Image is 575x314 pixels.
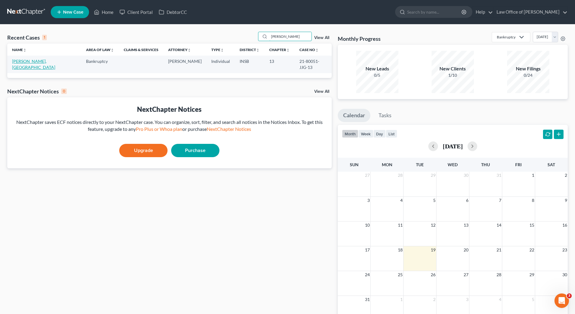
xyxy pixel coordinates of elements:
span: 27 [463,271,469,278]
div: New Leads [356,65,398,72]
td: Bankruptcy [81,56,119,73]
span: 24 [364,271,370,278]
iframe: Intercom live chat [554,293,569,308]
span: 4 [498,296,502,303]
a: Tasks [373,109,397,122]
a: [PERSON_NAME], [GEOGRAPHIC_DATA] [12,59,55,70]
h2: [DATE] [443,143,463,149]
span: 3 [567,293,572,298]
a: Calendar [338,109,370,122]
span: 28 [397,172,403,179]
a: Purchase [171,144,219,157]
a: Chapterunfold_more [269,47,290,52]
div: Bankruptcy [497,34,516,40]
a: Help [473,7,493,18]
input: Search by name... [269,32,311,41]
div: New Clients [432,65,474,72]
span: 3 [465,296,469,303]
span: 20 [463,246,469,254]
h3: Monthly Progress [338,35,381,42]
i: unfold_more [220,48,224,52]
td: 13 [264,56,295,73]
span: 2 [433,296,436,303]
span: 31 [364,296,370,303]
span: 19 [430,246,436,254]
span: 10 [364,222,370,229]
a: Pro Plus or Whoa plan [136,126,182,132]
span: 28 [496,271,502,278]
span: 2 [564,172,568,179]
a: DebtorCC [156,7,190,18]
a: Client Portal [117,7,156,18]
span: 8 [531,197,535,204]
span: 5 [433,197,436,204]
span: 25 [397,271,403,278]
div: NextChapter saves ECF notices directly to your NextChapter case. You can organize, sort, filter, ... [12,119,327,133]
div: New Filings [507,65,549,72]
i: unfold_more [256,48,260,52]
span: Tue [416,162,424,167]
span: 5 [531,296,535,303]
a: View All [314,89,329,94]
span: 9 [564,197,568,204]
a: NextChapter Notices [207,126,251,132]
span: 30 [463,172,469,179]
span: 26 [430,271,436,278]
span: 17 [364,246,370,254]
span: Wed [448,162,458,167]
span: 6 [465,197,469,204]
input: Search by name... [407,6,462,18]
div: 0/5 [356,72,398,78]
div: 0/24 [507,72,549,78]
a: Attorneyunfold_more [168,47,191,52]
i: unfold_more [110,48,114,52]
span: Thu [481,162,490,167]
td: 21-80051-JJG-13 [295,56,332,73]
span: 21 [496,246,502,254]
a: View All [314,36,329,40]
span: Fri [515,162,522,167]
span: Sun [350,162,359,167]
div: 1/10 [432,72,474,78]
a: Nameunfold_more [12,47,27,52]
span: 14 [496,222,502,229]
span: 13 [463,222,469,229]
span: 16 [562,222,568,229]
span: 23 [562,246,568,254]
i: unfold_more [187,48,191,52]
span: 1 [531,172,535,179]
a: Law Office of [PERSON_NAME] [494,7,567,18]
span: 15 [529,222,535,229]
span: 4 [400,197,403,204]
span: 27 [364,172,370,179]
span: 29 [529,271,535,278]
span: 3 [367,197,370,204]
button: week [358,130,373,138]
span: 1 [400,296,403,303]
button: list [386,130,397,138]
span: Mon [382,162,392,167]
span: 30 [562,271,568,278]
td: [PERSON_NAME] [163,56,206,73]
span: 29 [430,172,436,179]
span: 11 [397,222,403,229]
td: Individual [206,56,235,73]
th: Claims & Services [119,44,163,56]
a: Districtunfold_more [240,47,260,52]
a: Case Nounfold_more [299,47,319,52]
div: 0 [61,89,67,94]
div: Recent Cases [7,34,47,41]
span: 18 [397,246,403,254]
a: Home [91,7,117,18]
a: Upgrade [119,144,168,157]
div: NextChapter Notices [12,105,327,114]
span: Sat [548,162,555,167]
span: 7 [498,197,502,204]
span: 31 [496,172,502,179]
button: day [373,130,386,138]
span: 22 [529,246,535,254]
span: New Case [63,10,83,15]
i: unfold_more [315,48,319,52]
span: 12 [430,222,436,229]
div: 1 [42,35,47,40]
